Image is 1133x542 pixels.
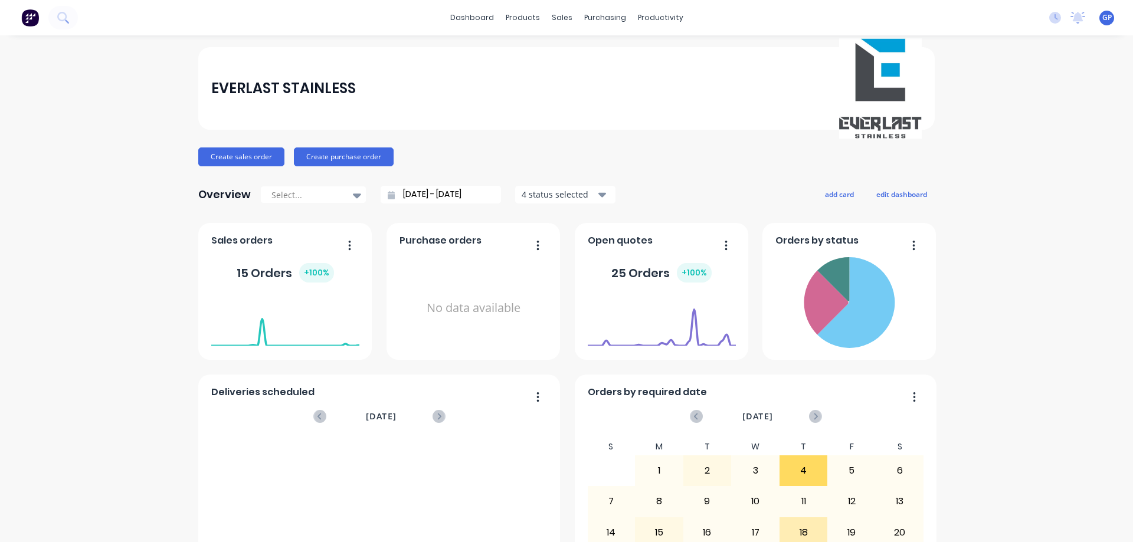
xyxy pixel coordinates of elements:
div: 5 [828,456,875,485]
button: add card [817,186,862,202]
span: [DATE] [742,410,773,423]
div: products [500,9,546,27]
div: 6 [876,456,924,485]
div: 4 status selected [522,188,596,201]
div: + 100 % [677,263,712,283]
div: 3 [732,456,779,485]
button: Create sales order [198,147,284,166]
div: 4 [780,456,827,485]
div: F [827,438,876,455]
a: dashboard [444,9,500,27]
div: T [683,438,732,455]
div: 15 Orders [237,263,334,283]
div: 11 [780,487,827,516]
div: 13 [876,487,924,516]
div: T [780,438,828,455]
button: 4 status selected [515,186,615,203]
div: W [731,438,780,455]
span: Purchase orders [400,234,482,248]
div: No data available [400,252,548,364]
div: S [876,438,924,455]
div: S [587,438,636,455]
button: Create purchase order [294,147,394,166]
span: [DATE] [366,410,397,423]
div: purchasing [578,9,632,27]
div: 8 [636,487,683,516]
div: 10 [732,487,779,516]
span: GP [1102,12,1112,23]
div: 12 [828,487,875,516]
img: Factory [21,9,39,27]
button: edit dashboard [869,186,935,202]
div: Overview [198,183,251,206]
div: 25 Orders [611,263,712,283]
div: EVERLAST STAINLESS [211,77,356,100]
div: sales [546,9,578,27]
div: M [635,438,683,455]
div: 9 [684,487,731,516]
div: 1 [636,456,683,485]
div: 2 [684,456,731,485]
div: + 100 % [299,263,334,283]
span: Sales orders [211,234,273,248]
div: 7 [588,487,635,516]
span: Orders by status [775,234,859,248]
span: Open quotes [588,234,653,248]
img: EVERLAST STAINLESS [839,38,922,138]
div: productivity [632,9,689,27]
